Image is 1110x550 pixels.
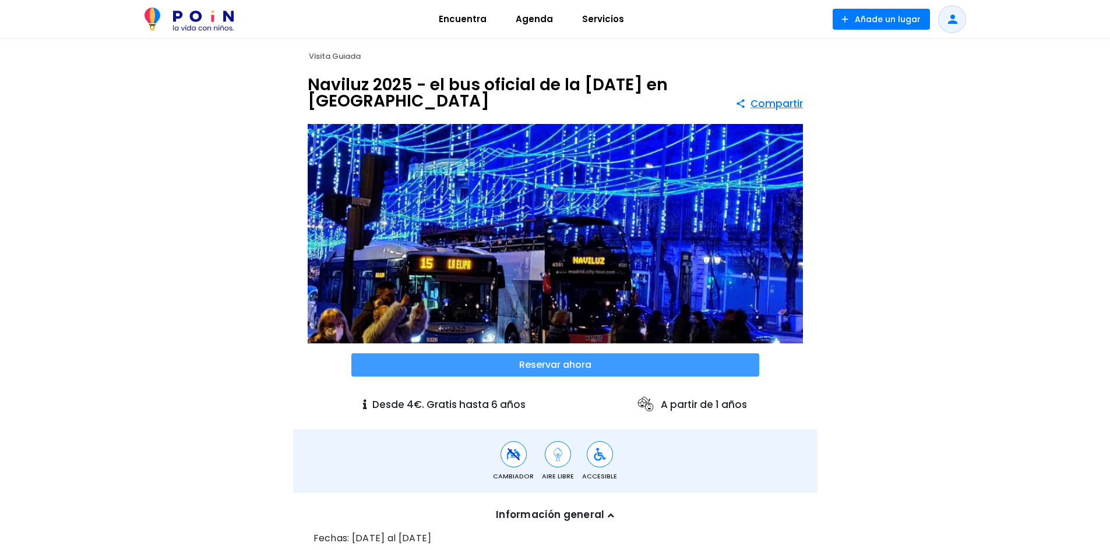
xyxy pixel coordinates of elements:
span: Servicios [577,10,629,29]
img: Naviluz 2025 - el bus oficial de la Navidad en Madrid [308,124,803,344]
button: Compartir [735,93,803,114]
img: Aire Libre [551,447,565,462]
p: Fechas: [DATE] al [DATE] [313,531,797,545]
a: Encuentra [424,5,501,33]
button: Añade un lugar [833,9,930,30]
p: Información general [313,508,797,523]
img: ages icon [636,395,655,414]
p: Desde 4€. Gratis hasta 6 años [363,398,526,413]
img: Cambiador [506,447,521,462]
p: A partir de 1 años [636,395,747,414]
span: Agenda [510,10,558,29]
button: Reservar ahora [351,353,759,377]
h1: Naviluz 2025 - el bus oficial de la [DATE] en [GEOGRAPHIC_DATA] [308,77,735,109]
span: Encuentra [434,10,492,29]
span: Aire Libre [542,471,574,481]
a: Servicios [568,5,639,33]
img: POiN [145,8,234,31]
span: Visita Guiada [309,51,361,62]
a: Agenda [501,5,568,33]
span: Cambiador [493,471,534,481]
span: Accesible [582,471,617,481]
img: Accesible [593,447,607,462]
